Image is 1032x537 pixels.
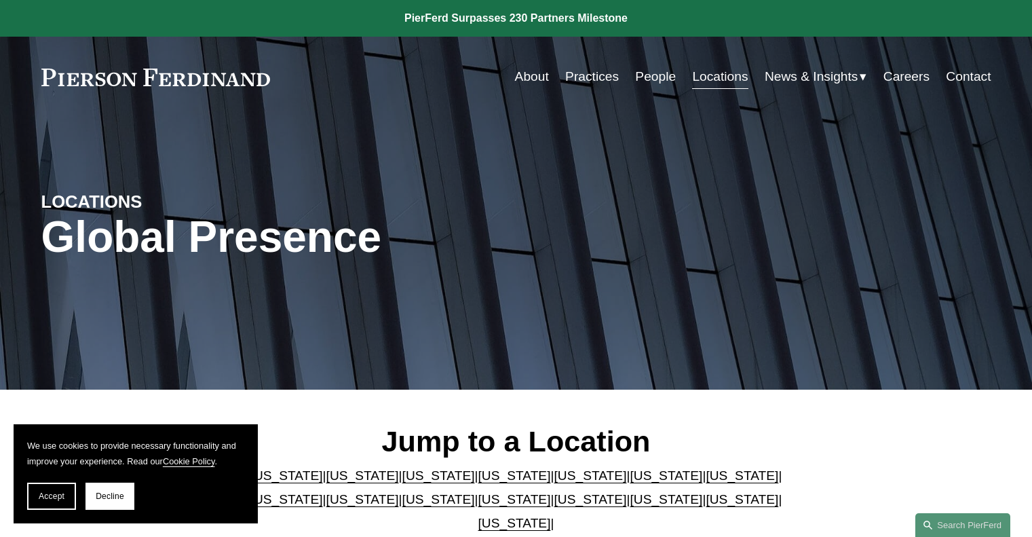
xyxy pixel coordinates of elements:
[478,492,551,506] a: [US_STATE]
[478,468,551,483] a: [US_STATE]
[250,468,323,483] a: [US_STATE]
[915,513,1010,537] a: Search this site
[41,191,279,212] h4: LOCATIONS
[630,468,702,483] a: [US_STATE]
[326,492,399,506] a: [US_STATE]
[402,492,475,506] a: [US_STATE]
[39,492,64,501] span: Accept
[554,468,626,483] a: [US_STATE]
[692,64,748,90] a: Locations
[554,492,626,506] a: [US_STATE]
[946,64,991,90] a: Contact
[515,64,549,90] a: About
[883,64,930,90] a: Careers
[27,483,76,510] button: Accept
[706,492,778,506] a: [US_STATE]
[565,64,619,90] a: Practices
[27,438,244,469] p: We use cookies to provide necessary functionality and improve your experience. Read our .
[14,424,258,523] section: Cookie banner
[41,212,674,262] h1: Global Presence
[163,456,215,466] a: Cookie Policy
[635,64,676,90] a: People
[239,424,793,459] h2: Jump to a Location
[250,492,323,506] a: [US_STATE]
[85,483,134,510] button: Decline
[765,64,867,90] a: folder dropdown
[706,468,778,483] a: [US_STATE]
[402,468,475,483] a: [US_STATE]
[478,516,551,530] a: [US_STATE]
[630,492,702,506] a: [US_STATE]
[765,65,858,89] span: News & Insights
[326,468,399,483] a: [US_STATE]
[96,492,124,501] span: Decline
